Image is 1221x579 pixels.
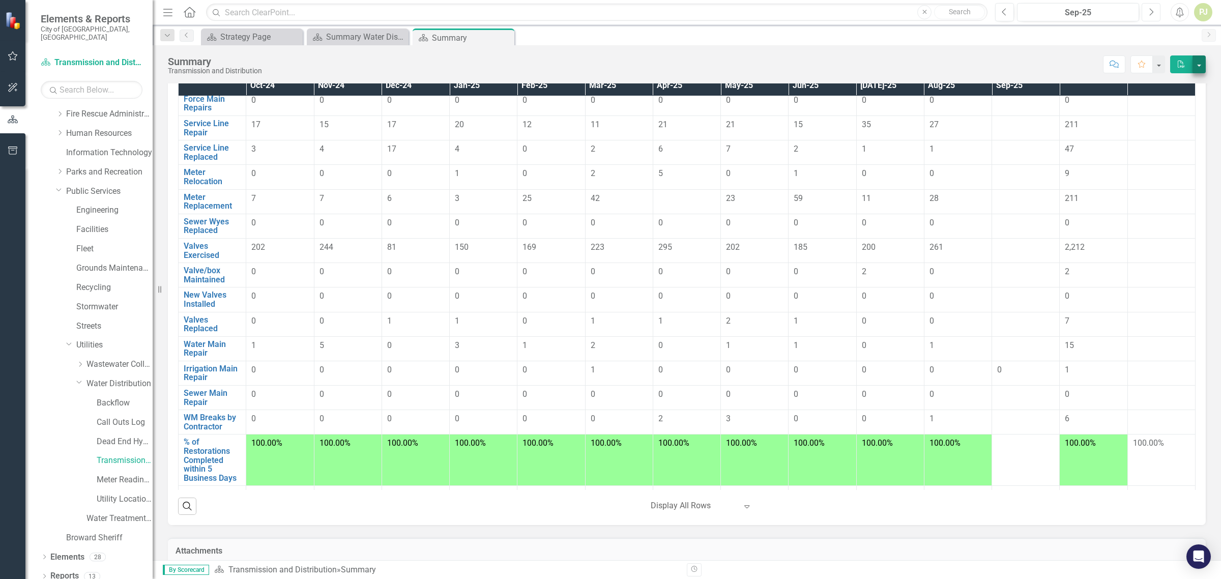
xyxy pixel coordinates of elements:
span: 0 [1065,291,1069,301]
span: 100.00% [862,438,893,448]
span: 0 [591,291,595,301]
span: 59 [794,193,803,203]
span: 0 [319,95,324,105]
div: Summary [341,565,376,574]
span: 0 [658,218,663,227]
span: 6 [1065,414,1069,423]
span: 1 [522,340,527,350]
span: 21 [658,120,667,129]
a: Elements [50,552,84,563]
span: 0 [726,218,731,227]
a: New Valves Installed [184,291,241,308]
span: 0 [794,414,798,423]
span: 0 [387,95,392,105]
span: 0 [591,389,595,399]
span: 7 [726,144,731,154]
span: 0 [862,291,866,301]
span: 0 [387,168,392,178]
span: 1 [658,316,663,326]
span: 0 [862,365,866,374]
span: 0 [862,168,866,178]
span: 0 [929,267,934,276]
a: % of Restorations Completed within 5 Business Days [184,438,241,482]
span: 2 [862,267,866,276]
div: PJ [1194,3,1212,21]
input: Search Below... [41,81,142,99]
span: 0 [591,414,595,423]
span: 1 [794,168,798,178]
span: 2 [726,316,731,326]
span: 0 [1065,389,1069,399]
a: Fire Rescue Administration [66,108,153,120]
span: 200 [862,242,876,252]
a: Backflow [97,397,153,409]
span: 211 [1065,120,1079,129]
span: 12 [522,120,532,129]
span: 100.00% [455,438,486,448]
span: 0 [522,168,527,178]
a: Water Treatment Plant [86,513,153,525]
span: 0 [929,168,934,178]
div: Strategy Page [220,31,300,43]
span: 0 [319,291,324,301]
div: Open Intercom Messenger [1186,544,1211,569]
a: Water Main Repair [184,340,241,358]
span: 0 [251,218,256,227]
td: Double-Click to Edit Right Click for Context Menu [179,287,246,312]
span: 0 [726,168,731,178]
a: Water Distribution [86,378,153,390]
span: 0 [1065,95,1069,105]
span: 11 [591,120,600,129]
button: Search [934,5,985,19]
span: 0 [929,95,934,105]
td: Double-Click to Edit Right Click for Context Menu [179,165,246,189]
a: Meter Reading ([PERSON_NAME]) [97,474,153,486]
span: 0 [658,291,663,301]
a: WM Breaks by Contractor [184,413,241,431]
span: 1 [455,316,459,326]
span: 0 [929,291,934,301]
span: 0 [251,389,256,399]
span: 35 [862,120,871,129]
span: 0 [794,365,798,374]
td: Double-Click to Edit Right Click for Context Menu [179,214,246,238]
a: Public Services [66,186,153,197]
span: 202 [251,242,265,252]
span: 100.00% [1065,438,1096,448]
span: 1 [1065,365,1069,374]
td: Double-Click to Edit Right Click for Context Menu [179,435,246,486]
span: 15 [319,120,329,129]
a: Dead End Hydrant Flushing Log [97,436,153,448]
span: 0 [522,316,527,326]
span: 5 [658,168,663,178]
span: 0 [455,95,459,105]
a: Valve/box Maintained [184,266,241,284]
span: 27 [929,120,939,129]
td: Double-Click to Edit Right Click for Context Menu [179,336,246,361]
span: 0 [862,340,866,350]
div: 28 [90,553,106,561]
span: 0 [522,218,527,227]
span: 0 [862,95,866,105]
span: 15 [1065,340,1074,350]
span: 0 [658,95,663,105]
span: 17 [251,120,260,129]
span: 0 [387,414,392,423]
span: 0 [251,365,256,374]
span: 17 [387,120,396,129]
span: 3 [455,193,459,203]
span: 2 [1065,267,1069,276]
span: 17 [387,144,396,154]
span: 0 [387,218,392,227]
a: Strategy Page [203,31,300,43]
span: 0 [997,365,1002,374]
span: 0 [319,218,324,227]
span: 0 [862,316,866,326]
small: City of [GEOGRAPHIC_DATA], [GEOGRAPHIC_DATA] [41,25,142,42]
td: Double-Click to Edit Right Click for Context Menu [179,238,246,263]
a: Transmission and Distribution [97,455,153,467]
span: 100.00% [726,438,757,448]
span: 100.00% [1133,438,1164,448]
span: 7 [1065,316,1069,326]
span: 0 [794,95,798,105]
